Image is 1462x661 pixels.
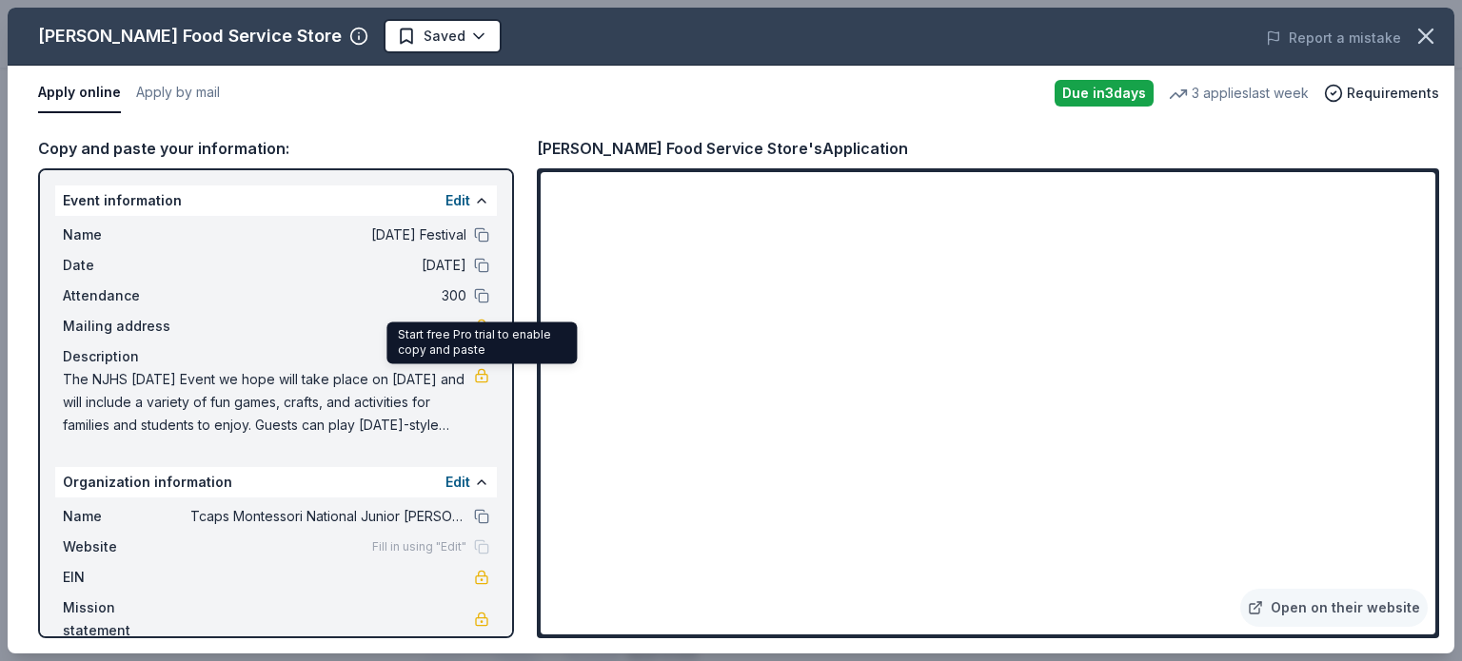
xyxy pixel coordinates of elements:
div: Start free Pro trial to enable copy and paste [386,321,577,363]
span: 300 [190,284,466,307]
span: Website [63,535,190,558]
span: The NJHS [DATE] Event we hope will take place on [DATE] and will include a variety of fun games, ... [63,368,474,437]
span: Saved [424,25,465,48]
div: [PERSON_NAME] Food Service Store [38,21,342,51]
button: Edit [445,471,470,494]
button: Requirements [1324,82,1439,105]
span: Requirements [1347,82,1439,105]
div: Event information [55,185,497,216]
span: Fill in using "Edit" [372,539,466,554]
div: 3 applies last week [1169,82,1309,105]
a: Open on their website [1240,589,1428,627]
button: Saved [384,19,502,53]
button: Apply by mail [136,73,220,113]
span: Attendance [63,284,190,307]
div: Description [63,345,489,368]
span: Tcaps Montessori National Junior [PERSON_NAME] [190,505,466,528]
div: Due in 3 days [1055,80,1154,107]
div: Organization information [55,467,497,497]
span: Date [63,254,190,277]
button: Report a mistake [1266,27,1401,49]
div: Copy and paste your information: [38,136,514,161]
span: EIN [63,566,190,589]
span: Name [63,505,190,528]
span: [DATE] [190,254,466,277]
button: Apply online [38,73,121,113]
span: [DATE] Festival [190,224,466,246]
span: Name [63,224,190,246]
button: Edit [445,189,470,212]
div: [PERSON_NAME] Food Service Store's Application [537,136,908,161]
span: Mission statement [63,596,190,642]
span: Mailing address [63,315,190,338]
